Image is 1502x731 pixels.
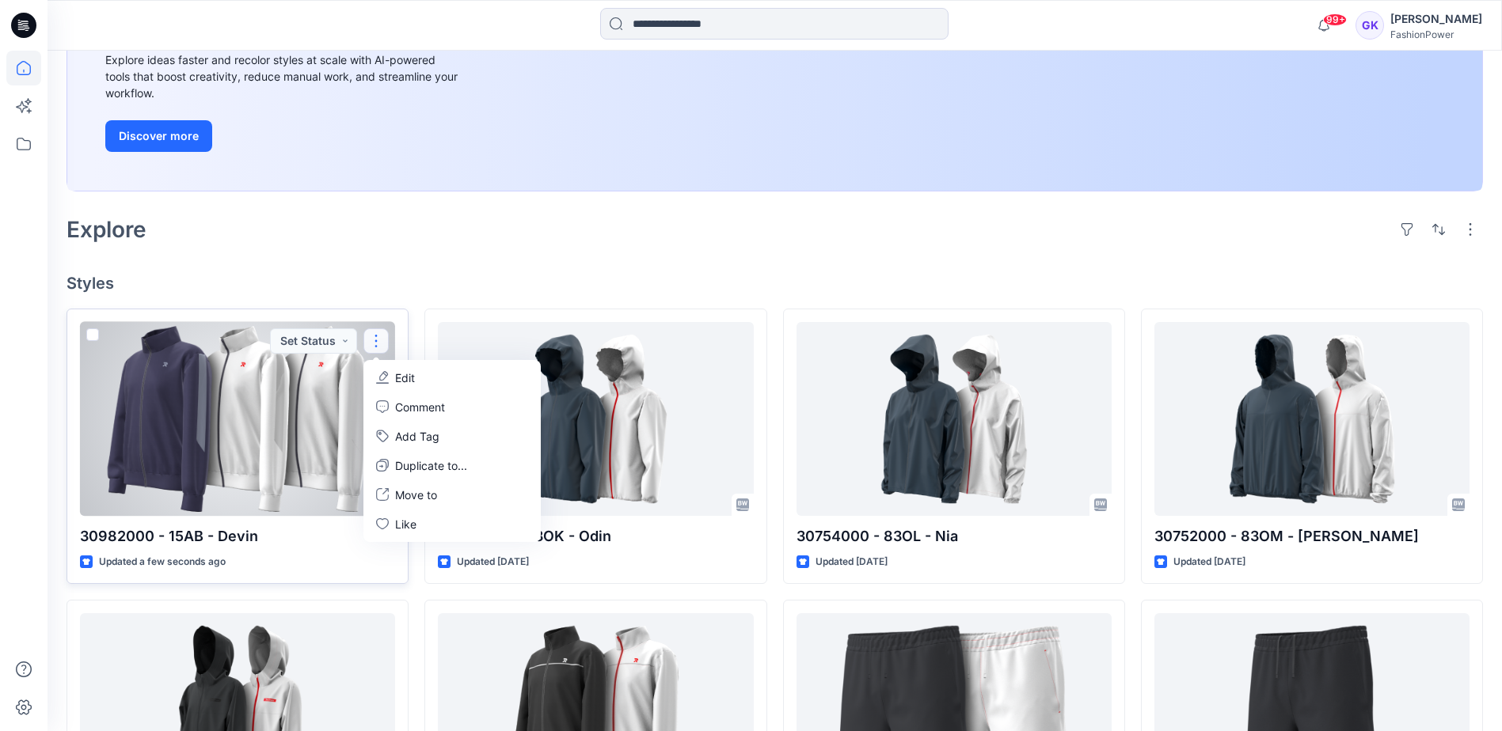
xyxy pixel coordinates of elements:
a: 30748000 - 83OK - Odin [438,322,753,516]
h4: Styles [67,274,1483,293]
a: Edit [367,363,538,392]
div: GK [1356,11,1384,40]
button: Add Tag [367,422,538,451]
p: Duplicate to... [395,457,467,474]
button: Discover more [105,120,212,152]
p: Like [395,516,416,532]
a: 30754000 - 83OL - Nia [797,322,1112,516]
p: 30754000 - 83OL - Nia [797,525,1112,547]
span: 99+ [1323,13,1347,26]
p: Updated [DATE] [457,554,529,570]
p: Comment [395,399,445,415]
p: Edit [395,369,415,386]
p: Updated [DATE] [1173,554,1245,570]
p: Updated [DATE] [816,554,888,570]
div: FashionPower [1390,28,1482,40]
a: 30752000 - 83OM - Neil [1154,322,1470,516]
h2: Explore [67,217,146,242]
a: 30982000 - 15AB - Devin [80,322,395,516]
p: Updated a few seconds ago [99,554,226,570]
p: 30748000 - 83OK - Odin [438,525,753,547]
p: 30752000 - 83OM - [PERSON_NAME] [1154,525,1470,547]
p: Move to [395,487,437,503]
div: Explore ideas faster and recolor styles at scale with AI-powered tools that boost creativity, red... [105,51,462,101]
div: [PERSON_NAME] [1390,9,1482,28]
p: 30982000 - 15AB - Devin [80,525,395,547]
a: Discover more [105,120,462,152]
